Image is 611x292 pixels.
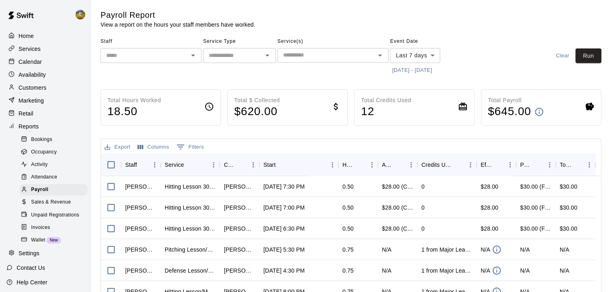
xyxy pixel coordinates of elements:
button: Clear [550,48,575,63]
div: Hours [338,153,378,176]
div: $30.00 [560,204,577,212]
div: Pay Rate [516,153,556,176]
div: Jhonny Montoya [125,204,157,212]
div: Service [161,153,220,176]
p: Settings [19,249,40,257]
div: 0 [421,225,424,233]
button: Open [374,50,386,61]
span: Service Type [203,35,276,48]
div: 0.75 [342,267,354,275]
div: $30.00 (Flat) [520,225,552,233]
button: Menu [583,159,595,171]
p: Total Payroll [488,96,544,105]
button: Sort [184,159,195,170]
p: Marketing [19,97,44,105]
button: Sort [236,159,247,170]
button: Sort [137,159,148,170]
div: Amount Paid [378,153,418,176]
div: $30.00 (Flat) [520,204,552,212]
button: Menu [208,159,220,171]
a: WalletNew [19,234,91,246]
div: Attendance [19,172,88,183]
button: Menu [247,159,259,171]
div: Last 7 days [390,48,440,63]
button: Menu [544,159,556,171]
button: Open [262,50,273,61]
div: 0.50 [342,204,354,212]
div: Unpaid Registrations [19,210,88,221]
svg: Membership credit used, and no price is set for this service [492,266,502,275]
div: Aug 13, 2025, 4:30 PM [263,267,304,275]
div: Effective Price [477,153,516,176]
span: New [46,238,61,242]
div: WalletNew [19,235,88,246]
a: Bookings [19,133,91,146]
span: Event Date [390,35,461,48]
div: Activity [19,159,88,170]
div: Invoices [19,222,88,233]
div: 0.50 [342,183,354,191]
div: 0 [421,183,424,191]
p: Customers [19,84,46,92]
div: Aug 13, 2025, 5:30 PM [263,246,304,254]
button: Menu [326,159,338,171]
div: $28.00 [477,197,516,218]
div: Pitching Lesson/Major League [165,246,216,254]
span: Bookings [31,136,52,144]
div: $28.00 [477,218,516,239]
div: Occupancy [19,147,88,158]
p: View a report on the hours your staff members have worked. [101,21,255,29]
button: Menu [504,159,516,171]
span: Occupancy [31,148,57,156]
p: Total Hours Worked [107,96,161,105]
a: Reports [6,120,84,132]
a: Occupancy [19,146,91,158]
span: Payroll [31,186,48,194]
svg: Membership credit used, and no price is set for this service [492,245,502,254]
p: Help Center [17,278,47,286]
div: Jhonny Montoya [74,6,91,23]
button: Run [575,48,601,63]
div: Staff [121,153,161,176]
div: Payroll [19,184,88,195]
div: Hours [342,153,355,176]
a: Home [6,30,84,42]
a: Retail [6,107,84,120]
div: N/A [560,246,569,254]
div: Total Pay [560,153,572,176]
button: Export [103,141,132,153]
button: Menu [405,159,417,171]
div: Hitting Lesson 30min [165,225,216,233]
p: Calendar [19,58,42,66]
div: 1 from Major League [421,267,472,275]
div: $30.00 (Flat) [520,183,552,191]
button: Sort [394,159,405,170]
span: Invoices [31,224,50,232]
span: Staff [101,35,202,48]
button: Menu [464,159,477,171]
a: Settings [6,248,84,260]
div: Staff [125,153,137,176]
span: Activity [31,161,48,169]
div: Marketing [6,95,84,107]
span: Service(s) [277,35,388,48]
button: [DATE] - [DATE] [390,64,434,77]
div: Defense Lesson/Major League [165,267,216,275]
div: Hitting Lesson 30min [165,183,216,191]
h4: 18.50 [107,105,161,119]
a: Payroll [19,184,91,196]
div: N/A [560,267,569,275]
div: Dale Nisbet [224,183,255,191]
a: Availability [6,69,84,81]
span: Attendance [31,173,57,181]
div: Start [259,153,338,176]
div: 0.50 [342,225,354,233]
div: $30.00 [560,225,577,233]
div: N/A [520,267,530,275]
div: Dayla Hall [224,267,255,275]
div: Amount Paid [382,153,394,176]
button: Show filters [174,141,206,153]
